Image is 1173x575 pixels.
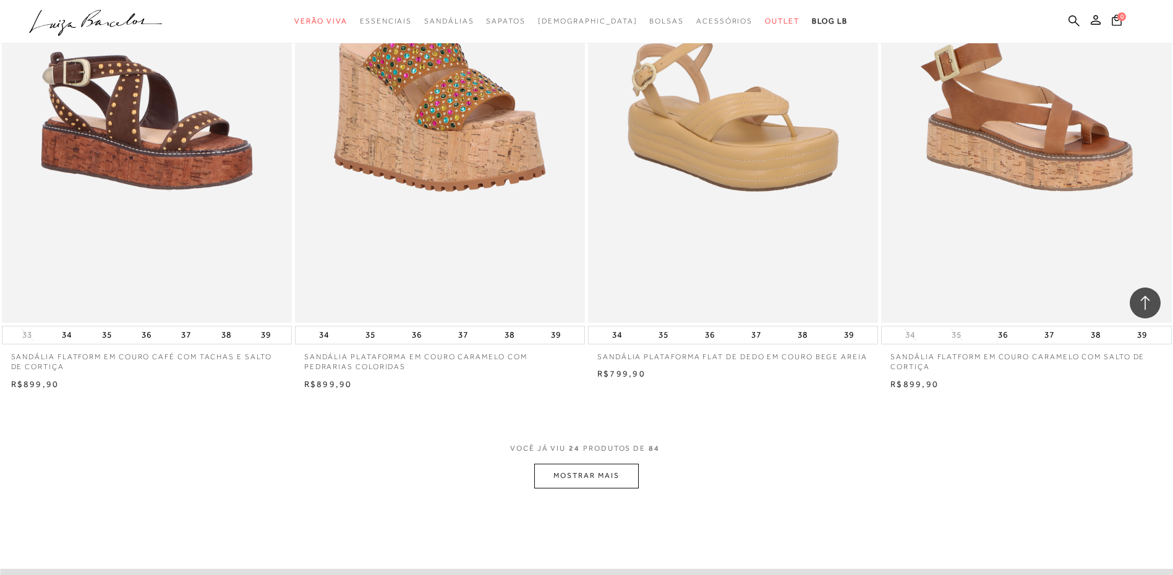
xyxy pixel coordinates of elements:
button: 35 [98,326,116,344]
span: R$899,90 [890,379,939,389]
button: 38 [501,326,518,344]
a: noSubCategoriesText [424,10,474,33]
a: noSubCategoriesText [765,10,800,33]
span: BLOG LB [812,17,848,25]
span: 84 [649,444,660,453]
button: 39 [257,326,275,344]
a: SANDÁLIA PLATAFORMA EM COURO CARAMELO COM PEDRARIAS COLORIDAS [295,344,585,373]
span: 24 [569,444,580,453]
button: 38 [1087,326,1104,344]
a: SANDÁLIA FLATFORM EM COURO CAFÉ COM TACHAS E SALTO DE CORTIÇA [2,344,292,373]
button: 39 [1133,326,1151,344]
span: Essenciais [360,17,412,25]
button: 34 [315,326,333,344]
a: noSubCategoriesText [294,10,348,33]
button: 38 [794,326,811,344]
a: SANDÁLIA PLATAFORMA FLAT DE DEDO EM COURO BEGE AREIA [588,344,878,362]
a: noSubCategoriesText [538,10,638,33]
button: 35 [655,326,672,344]
button: 39 [840,326,858,344]
span: [DEMOGRAPHIC_DATA] [538,17,638,25]
button: 37 [454,326,472,344]
span: VOCÊ JÁ VIU PRODUTOS DE [510,444,663,453]
button: MOSTRAR MAIS [534,464,638,488]
button: 39 [547,326,565,344]
button: 34 [608,326,626,344]
span: R$799,90 [597,368,646,378]
span: Acessórios [696,17,753,25]
a: noSubCategoriesText [696,10,753,33]
span: Sandálias [424,17,474,25]
button: 36 [138,326,155,344]
button: 34 [58,326,75,344]
a: noSubCategoriesText [360,10,412,33]
button: 37 [1041,326,1058,344]
a: noSubCategoriesText [649,10,684,33]
button: 0 [1108,14,1125,30]
button: 36 [994,326,1012,344]
button: 36 [408,326,425,344]
a: BLOG LB [812,10,848,33]
span: Sapatos [486,17,525,25]
button: 38 [218,326,235,344]
button: 35 [362,326,379,344]
button: 35 [948,329,965,341]
span: Bolsas [649,17,684,25]
span: 0 [1117,12,1126,21]
span: R$899,90 [11,379,59,389]
span: Verão Viva [294,17,348,25]
button: 33 [19,329,36,341]
button: 37 [177,326,195,344]
span: R$899,90 [304,379,352,389]
a: SANDÁLIA FLATFORM EM COURO CARAMELO COM SALTO DE CORTIÇA [881,344,1171,373]
button: 36 [701,326,719,344]
span: Outlet [765,17,800,25]
button: 34 [902,329,919,341]
button: 37 [748,326,765,344]
a: noSubCategoriesText [486,10,525,33]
